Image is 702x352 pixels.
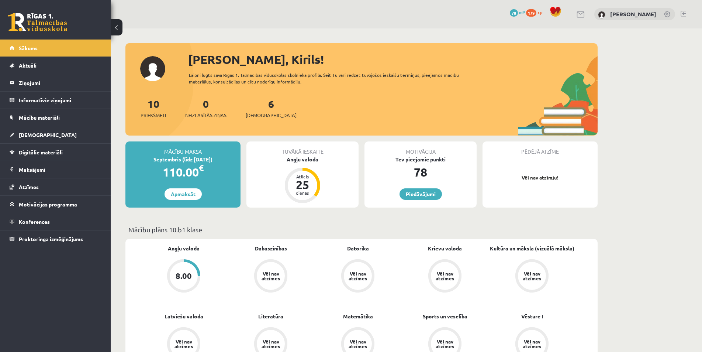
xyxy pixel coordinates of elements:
[291,174,314,179] div: Atlicis
[10,144,101,161] a: Digitālie materiāli
[19,62,37,69] span: Aktuāli
[10,213,101,230] a: Konferences
[522,339,542,349] div: Vēl nav atzīmes
[260,271,281,281] div: Vēl nav atzīmes
[343,312,373,320] a: Matemātika
[488,259,575,294] a: Vēl nav atzīmes
[141,112,166,119] span: Priekšmeti
[435,339,455,349] div: Vēl nav atzīmes
[246,141,359,156] div: Tuvākā ieskaite
[526,9,536,17] span: 179
[258,312,283,320] a: Literatūra
[364,163,477,181] div: 78
[10,161,101,178] a: Maksājumi
[8,13,67,31] a: Rīgas 1. Tālmācības vidusskola
[10,126,101,143] a: [DEMOGRAPHIC_DATA]
[19,218,50,225] span: Konferences
[19,45,38,51] span: Sākums
[125,163,241,181] div: 110.00
[347,339,368,349] div: Vēl nav atzīmes
[173,339,194,349] div: Vēl nav atzīmes
[364,156,477,163] div: Tev pieejamie punkti
[185,97,226,119] a: 0Neizlasītās ziņas
[188,51,598,68] div: [PERSON_NAME], Kirils!
[610,10,656,18] a: [PERSON_NAME]
[246,97,297,119] a: 6[DEMOGRAPHIC_DATA]
[401,259,488,294] a: Vēl nav atzīmes
[510,9,518,17] span: 78
[19,161,101,178] legend: Maksājumi
[246,156,359,204] a: Angļu valoda Atlicis 25 dienas
[19,74,101,91] legend: Ziņojumi
[510,9,525,15] a: 78 mP
[291,191,314,195] div: dienas
[19,236,83,242] span: Proktoringa izmēģinājums
[435,271,455,281] div: Vēl nav atzīmes
[598,11,605,18] img: Kirils Bondarevs
[246,112,297,119] span: [DEMOGRAPHIC_DATA]
[10,109,101,126] a: Mācību materiāli
[19,201,77,208] span: Motivācijas programma
[246,156,359,163] div: Angļu valoda
[165,188,202,200] a: Apmaksāt
[10,230,101,247] a: Proktoringa izmēģinājums
[125,156,241,163] div: Septembris (līdz [DATE])
[526,9,546,15] a: 179 xp
[260,339,281,349] div: Vēl nav atzīmes
[227,259,314,294] a: Vēl nav atzīmes
[199,163,204,173] span: €
[185,112,226,119] span: Neizlasītās ziņas
[519,9,525,15] span: mP
[522,271,542,281] div: Vēl nav atzīmes
[364,141,477,156] div: Motivācija
[423,312,467,320] a: Sports un veselība
[291,179,314,191] div: 25
[10,92,101,109] a: Informatīvie ziņojumi
[347,245,369,252] a: Datorika
[140,259,227,294] a: 8.00
[537,9,542,15] span: xp
[128,225,595,235] p: Mācību plāns 10.b1 klase
[19,92,101,109] legend: Informatīvie ziņojumi
[10,40,101,57] a: Sākums
[189,72,472,85] div: Laipni lūgts savā Rīgas 1. Tālmācības vidusskolas skolnieka profilā. Šeit Tu vari redzēt tuvojošo...
[486,174,594,181] p: Vēl nav atzīmju!
[521,312,543,320] a: Vēsture I
[428,245,462,252] a: Krievu valoda
[347,271,368,281] div: Vēl nav atzīmes
[141,97,166,119] a: 10Priekšmeti
[400,188,442,200] a: Piedāvājumi
[10,57,101,74] a: Aktuāli
[168,245,200,252] a: Angļu valoda
[490,245,574,252] a: Kultūra un māksla (vizuālā māksla)
[125,141,241,156] div: Mācību maksa
[255,245,287,252] a: Dabaszinības
[10,178,101,195] a: Atzīmes
[483,141,598,156] div: Pēdējā atzīme
[19,131,77,138] span: [DEMOGRAPHIC_DATA]
[176,272,192,280] div: 8.00
[165,312,203,320] a: Latviešu valoda
[314,259,401,294] a: Vēl nav atzīmes
[19,184,39,190] span: Atzīmes
[10,74,101,91] a: Ziņojumi
[19,149,63,156] span: Digitālie materiāli
[19,114,60,121] span: Mācību materiāli
[10,196,101,213] a: Motivācijas programma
